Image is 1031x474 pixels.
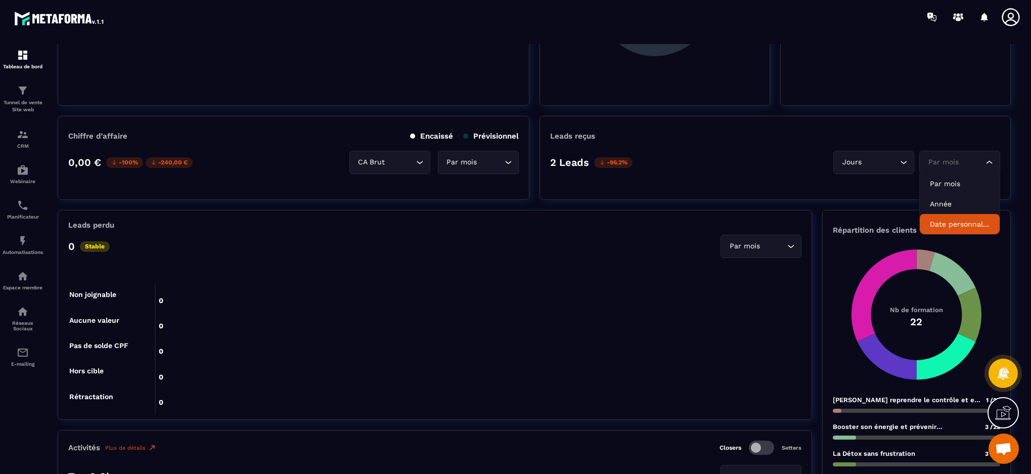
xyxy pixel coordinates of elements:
tspan: Hors cible [69,367,104,375]
p: Leads perdu [68,221,114,230]
div: Search for option [721,235,801,258]
span: Jours [840,157,864,168]
span: 1 /22 [986,397,1000,404]
p: Répartition des clients [833,226,1000,235]
p: -240,00 € [146,157,193,168]
p: Espace membre [3,285,43,290]
p: Activités [68,443,100,452]
p: -100% [106,157,143,168]
img: social-network [17,306,29,318]
a: emailemailE-mailing [3,339,43,374]
p: Tunnel de vente Site web [3,99,43,113]
tspan: Non joignable [69,290,116,299]
p: Booster son énergie et prévenir l'épuisement [833,423,980,430]
a: automationsautomationsAutomatisations [3,227,43,263]
img: automations [17,235,29,247]
tspan: Rétractation [69,393,113,401]
a: automationsautomationsWebinaire [3,156,43,192]
p: E-mailing [3,361,43,367]
div: Search for option [833,151,914,174]
span: CA Brut [356,157,387,168]
p: Leads reçus [550,132,595,141]
a: Plus de détails [105,444,156,452]
a: formationformationTunnel de vente Site web [3,77,43,121]
p: La Détox sans frustration [833,450,915,457]
p: Par mois [930,179,990,189]
p: -96.2% [594,157,633,168]
p: [PERSON_NAME] reprendre le contrôle et en finir avec les fringales [833,396,981,404]
span: Par mois [727,241,762,252]
a: social-networksocial-networkRéseaux Sociaux [3,298,43,339]
p: Setters [782,445,801,451]
img: automations [17,164,29,176]
input: Search for option [762,241,785,252]
p: Encaissé [410,132,453,141]
span: Par mois [444,157,479,168]
p: Webinaire [3,179,43,184]
p: 0,00 € [68,156,101,168]
img: automations [17,270,29,282]
p: CRM [3,143,43,149]
img: scheduler [17,199,29,211]
p: Prévisionnel [463,132,519,141]
img: formation [17,84,29,97]
p: 2 Leads [550,156,589,168]
img: email [17,347,29,359]
a: Ouvrir le chat [989,434,1019,464]
p: Tableau de bord [3,64,43,69]
a: formationformationTableau de bord [3,41,43,77]
a: formationformationCRM [3,121,43,156]
p: Stable [80,241,110,252]
tspan: Aucune valeur [69,316,119,324]
input: Search for option [864,157,898,168]
p: Année [930,199,990,209]
div: Search for option [919,151,1000,174]
p: Closers [720,444,741,451]
p: Planificateur [3,214,43,220]
span: 3 /22 [985,450,1000,457]
p: 0 [68,240,75,252]
a: schedulerschedulerPlanificateur [3,192,43,227]
input: Search for option [479,157,502,168]
tspan: Pas de solde CPF [69,341,128,350]
p: Date personnalisée [930,219,990,229]
img: narrow-up-right-o.6b7c60e2.svg [148,444,156,452]
img: formation [17,128,29,141]
p: Réseaux Sociaux [3,320,43,331]
p: Chiffre d’affaire [68,132,127,141]
img: formation [17,49,29,61]
a: automationsautomationsEspace membre [3,263,43,298]
p: Automatisations [3,249,43,255]
span: 3 /22 [985,423,1000,430]
div: Search for option [438,151,519,174]
div: Search for option [349,151,430,174]
input: Search for option [387,157,414,168]
input: Search for option [926,157,983,168]
img: logo [14,9,105,27]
